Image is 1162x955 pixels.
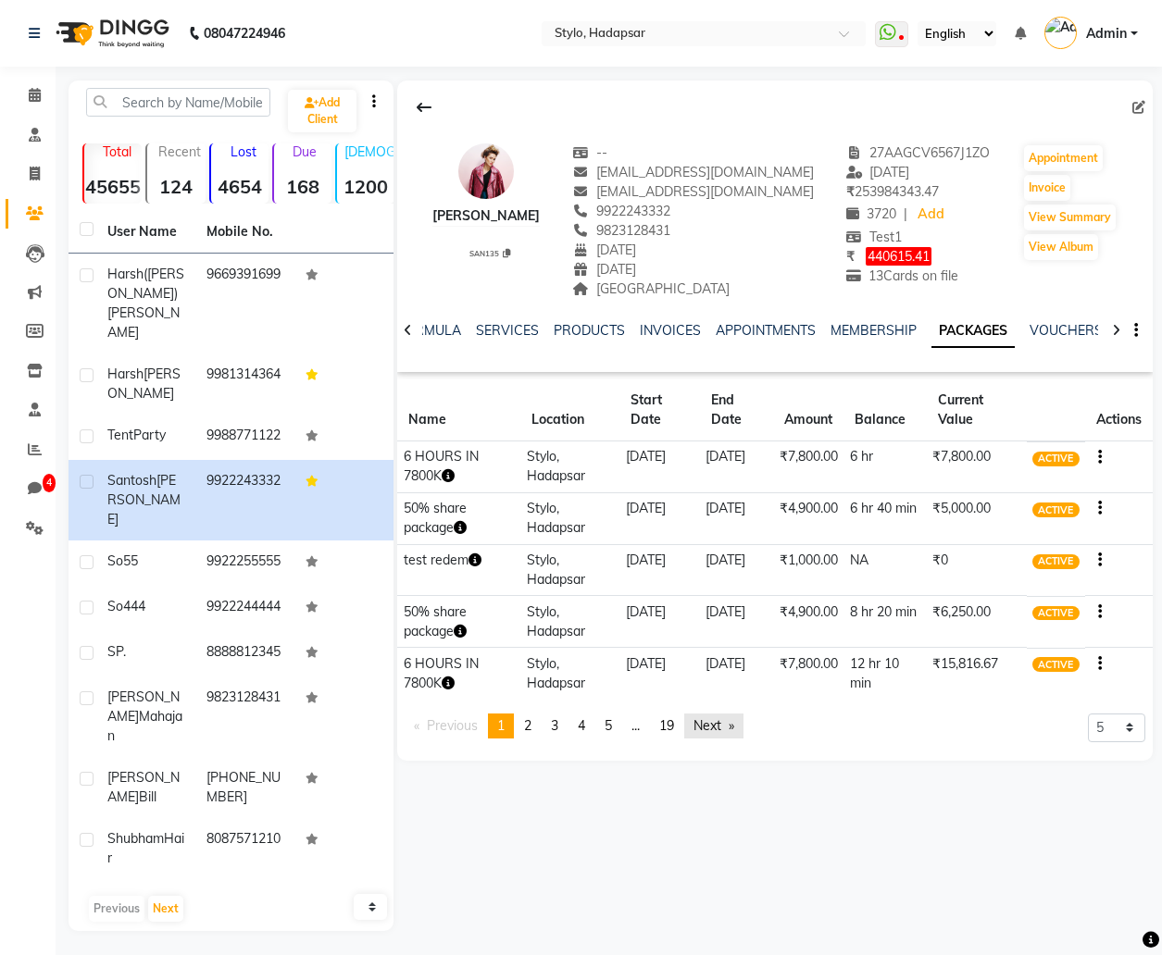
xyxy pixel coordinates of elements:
span: [PERSON_NAME] [107,304,180,341]
b: 08047224946 [204,7,285,59]
td: 9922243332 [195,460,294,540]
span: Previous [427,717,478,734]
span: 27AAGCV6567J1ZO [846,144,991,161]
strong: 1200 [337,175,394,198]
td: ₹1,000.00 [773,544,843,596]
a: Add Client [288,90,356,132]
td: [DATE] [700,544,773,596]
span: [DATE] [572,261,636,278]
a: APPOINTMENTS [716,322,816,339]
td: test redem [397,544,520,596]
strong: 168 [274,175,331,198]
a: FORMULA [397,322,461,339]
td: 9669391699 [195,254,294,353]
span: So [107,552,123,569]
div: Back to Client [405,90,444,125]
th: Start Date [619,379,699,441]
div: SAN135 [440,246,540,259]
span: Santosh [107,472,156,489]
th: Current Value [927,379,1027,441]
td: ₹15,816.67 [927,648,1027,699]
a: PRODUCTS [554,322,625,339]
span: 2 [524,717,531,734]
span: [PERSON_NAME] [107,688,180,725]
span: mahajan [107,708,182,744]
td: 12 hr 10 min [843,648,927,699]
a: INVOICES [640,322,701,339]
td: 6 HOURS IN 7800K [397,648,520,699]
span: ₹ [846,183,855,200]
th: Amount [773,379,843,441]
input: Search by Name/Mobile/Email/Code [86,88,270,117]
span: [PERSON_NAME] [107,366,181,402]
td: Stylo, Hadapsar [520,544,619,596]
td: Stylo, Hadapsar [520,441,619,493]
p: Due [278,143,331,160]
button: View Album [1024,234,1098,260]
td: ₹7,800.00 [773,441,843,493]
td: ₹7,800.00 [927,441,1027,493]
span: 1 [497,717,505,734]
strong: 45655 [84,175,142,198]
span: 3 [551,717,558,734]
p: [DEMOGRAPHIC_DATA] [344,143,394,160]
button: Appointment [1024,145,1103,171]
span: 9823128431 [572,222,670,239]
td: Stylo, Hadapsar [520,596,619,648]
th: End Date [700,379,773,441]
td: 9988771122 [195,415,294,460]
th: Name [397,379,520,441]
span: ACTIVE [1032,657,1080,672]
a: SERVICES [476,322,539,339]
a: PACKAGES [931,315,1015,348]
td: Stylo, Hadapsar [520,648,619,699]
span: ACTIVE [1032,554,1080,569]
span: Shubham [107,830,164,847]
span: [EMAIL_ADDRESS][DOMAIN_NAME] [572,183,814,200]
span: bill [139,788,156,805]
td: NA [843,544,927,596]
p: Total [92,143,142,160]
a: VOUCHERS [1030,322,1103,339]
span: Harsh [107,366,144,382]
button: View Summary [1024,205,1116,230]
th: User Name [96,211,195,254]
td: [DATE] [700,648,773,699]
span: [EMAIL_ADDRESS][DOMAIN_NAME] [572,164,814,180]
span: ACTIVE [1032,502,1080,517]
td: [DATE] [619,441,699,493]
span: [PERSON_NAME] [107,472,181,527]
a: MEMBERSHIP [831,322,917,339]
td: ₹7,800.00 [773,648,843,699]
td: 8888812345 [195,631,294,676]
span: 19 [659,717,674,734]
td: 9981314364 [195,353,294,415]
span: ... [631,717,640,734]
td: ₹5,000.00 [927,492,1027,544]
td: 9922244444 [195,586,294,631]
td: ₹4,900.00 [773,596,843,648]
td: [DATE] [619,492,699,544]
a: Add [915,202,947,228]
span: 253984343.47 [846,183,939,200]
strong: 4654 [211,175,269,198]
td: 6 hr [843,441,927,493]
th: Balance [843,379,927,441]
td: 8087571210 [195,818,294,879]
strong: 124 [147,175,205,198]
span: 4 [578,717,585,734]
span: SP [107,643,123,660]
img: logo [47,7,174,59]
button: Next [148,896,183,922]
span: harsh([PERSON_NAME]) [107,266,184,302]
td: ₹4,900.00 [773,492,843,544]
span: ₹ [846,248,855,265]
span: Tent [107,427,133,443]
nav: Pagination [405,713,744,738]
span: 5 [605,717,612,734]
td: 9823128431 [195,676,294,757]
a: Next [684,713,743,738]
td: 50% share package [397,596,520,648]
span: | [904,205,907,224]
span: Admin [1086,24,1127,43]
